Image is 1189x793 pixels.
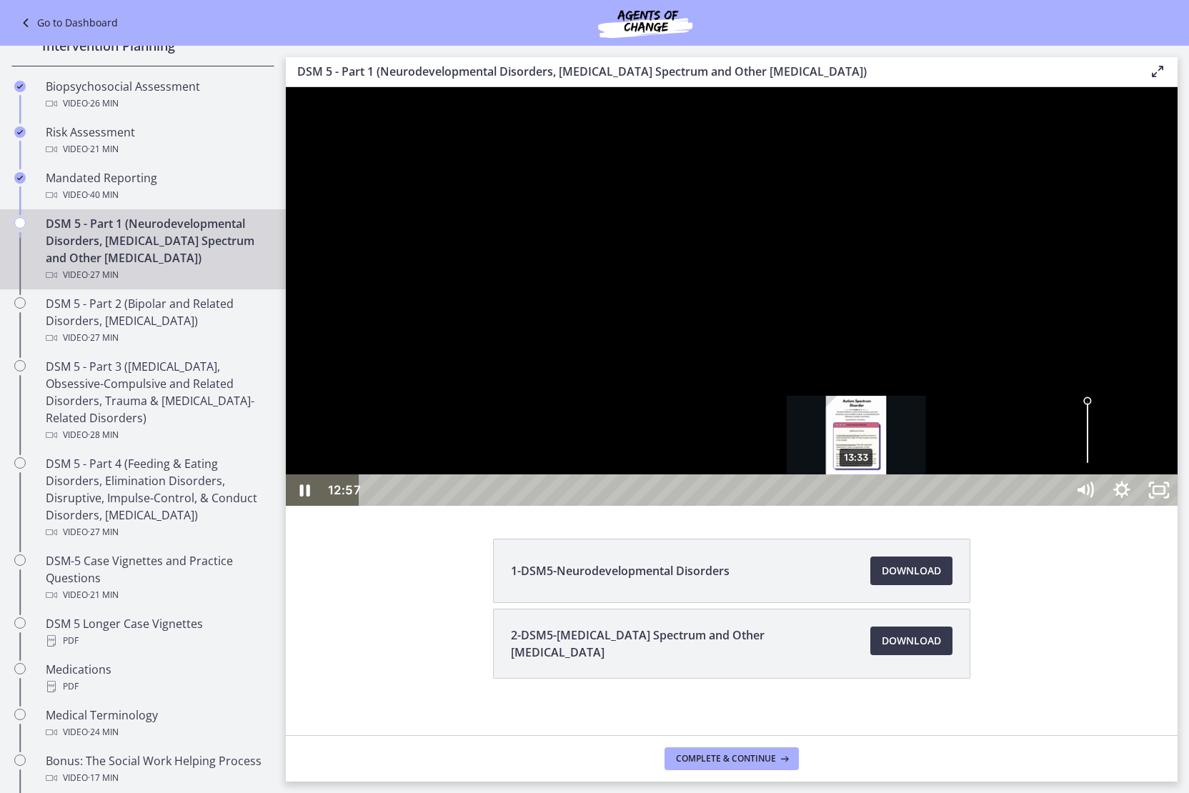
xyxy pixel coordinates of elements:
i: Completed [14,126,26,138]
div: Video [46,427,269,444]
span: · 26 min [88,95,119,112]
div: Video [46,95,269,112]
span: Complete & continue [676,753,776,764]
span: · 21 min [88,587,119,604]
div: Video [46,141,269,158]
img: Agents of Change [559,6,731,40]
div: Biopsychosocial Assessment [46,78,269,112]
span: 2-DSM5-[MEDICAL_DATA] Spectrum and Other [MEDICAL_DATA] [511,627,853,661]
h3: DSM 5 - Part 1 (Neurodevelopmental Disorders, [MEDICAL_DATA] Spectrum and Other [MEDICAL_DATA]) [297,63,1126,80]
span: · 27 min [88,524,119,541]
span: · 17 min [88,769,119,787]
div: Mandated Reporting [46,169,269,204]
div: Video [46,186,269,204]
div: DSM 5 - Part 4 (Feeding & Eating Disorders, Elimination Disorders, Disruptive, Impulse-Control, &... [46,455,269,541]
div: Video [46,587,269,604]
i: Completed [14,172,26,184]
span: 1-DSM5-Neurodevelopmental Disorders [511,562,730,579]
i: Completed [14,81,26,92]
div: DSM 5 Longer Case Vignettes [46,615,269,649]
div: DSM-5 Case Vignettes and Practice Questions [46,552,269,604]
button: Complete & continue [665,747,799,770]
div: PDF [46,678,269,695]
div: Volume [787,302,817,387]
div: Video [46,769,269,787]
div: Risk Assessment [46,124,269,158]
div: PDF [46,632,269,649]
div: Video [46,524,269,541]
div: Bonus: The Social Work Helping Process [46,752,269,787]
span: · 27 min [88,266,119,284]
div: Video [46,329,269,346]
div: Video [46,266,269,284]
span: · 28 min [88,427,119,444]
div: DSM 5 - Part 2 (Bipolar and Related Disorders, [MEDICAL_DATA]) [46,295,269,346]
span: Download [882,632,941,649]
span: Download [882,562,941,579]
iframe: To enrich screen reader interactions, please activate Accessibility in Grammarly extension settings [286,87,1178,506]
button: Show settings menu [817,387,855,419]
div: Medical Terminology [46,707,269,741]
a: Download [870,557,952,585]
div: Medications [46,661,269,695]
a: Go to Dashboard [17,14,118,31]
span: · 27 min [88,329,119,346]
button: Mute [780,387,817,419]
a: Download [870,627,952,655]
span: · 24 min [88,724,119,741]
div: DSM 5 - Part 3 ([MEDICAL_DATA], Obsessive-Compulsive and Related Disorders, Trauma & [MEDICAL_DAT... [46,358,269,444]
span: · 40 min [88,186,119,204]
span: · 21 min [88,141,119,158]
div: DSM 5 - Part 1 (Neurodevelopmental Disorders, [MEDICAL_DATA] Spectrum and Other [MEDICAL_DATA]) [46,215,269,284]
div: Video [46,724,269,741]
button: Unfullscreen [855,387,892,419]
